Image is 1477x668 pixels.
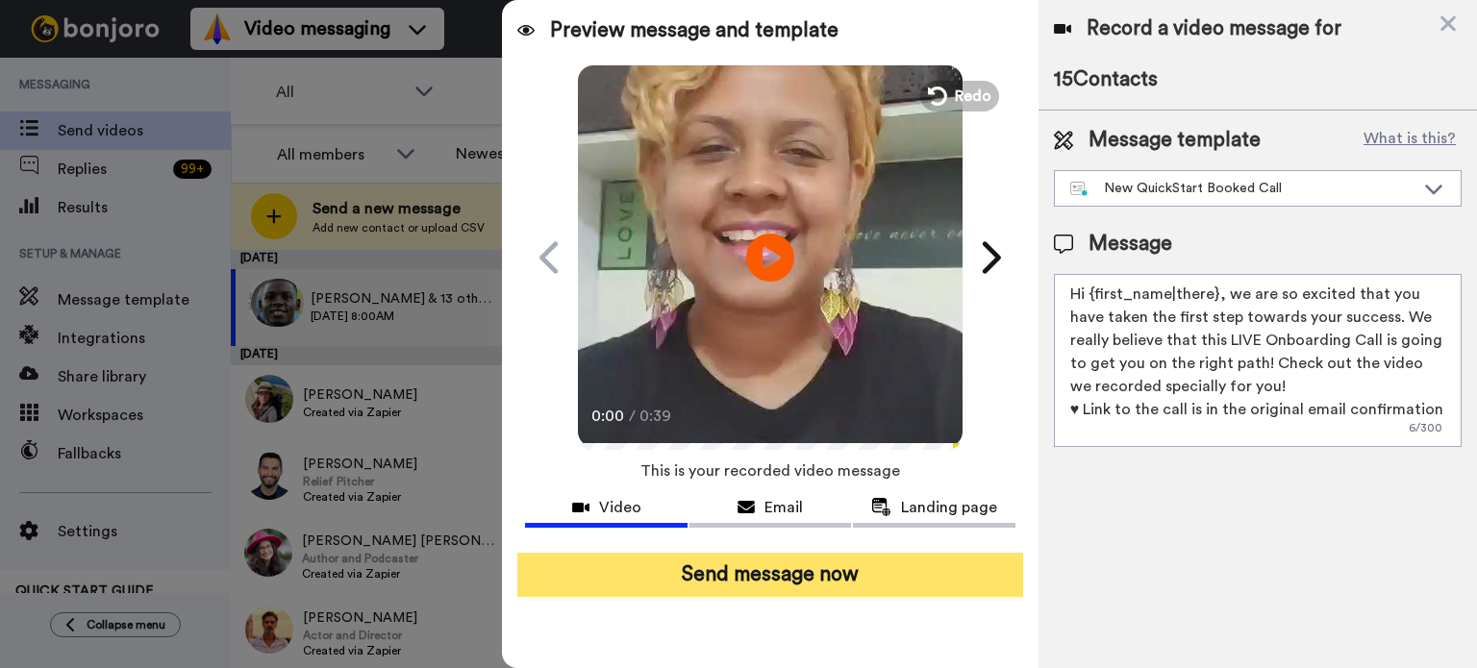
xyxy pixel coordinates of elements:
[1070,182,1089,197] img: nextgen-template.svg
[599,496,641,519] span: Video
[1089,230,1172,259] span: Message
[764,496,803,519] span: Email
[629,405,636,428] span: /
[1054,274,1462,447] textarea: Hi {first_name|there}, we are so excited that you have taken the first step towards your success....
[640,450,900,492] span: This is your recorded video message
[591,405,625,428] span: 0:00
[639,405,673,428] span: 0:39
[1358,126,1462,155] button: What is this?
[1070,179,1414,198] div: New QuickStart Booked Call
[901,496,997,519] span: Landing page
[517,553,1023,597] button: Send message now
[1089,126,1261,155] span: Message template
